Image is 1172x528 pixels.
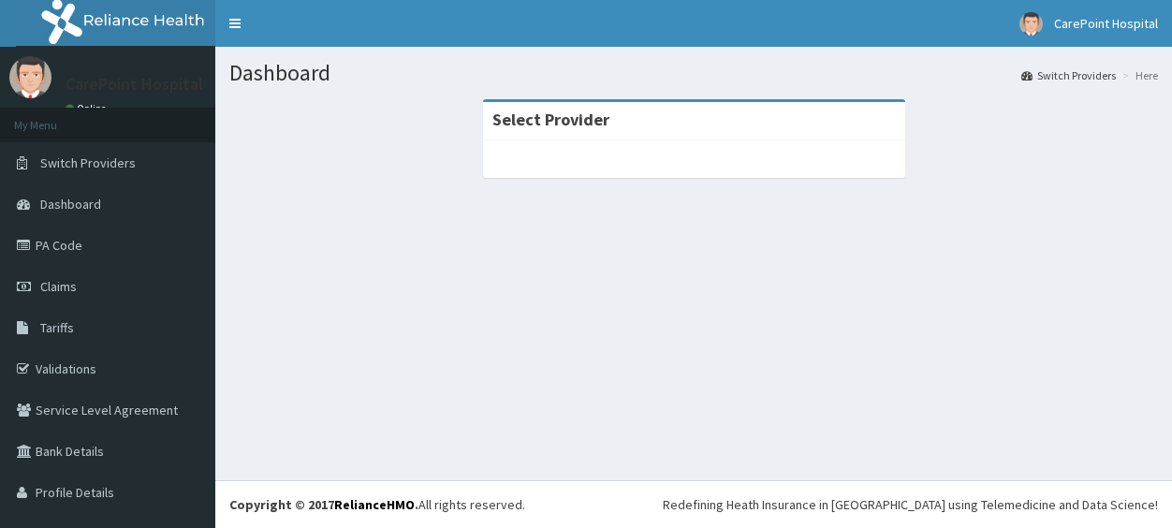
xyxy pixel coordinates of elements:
a: Switch Providers [1021,67,1116,83]
p: CarePoint Hospital [66,76,203,93]
span: Switch Providers [40,154,136,171]
span: Dashboard [40,196,101,213]
li: Here [1118,67,1158,83]
footer: All rights reserved. [215,480,1172,528]
div: Redefining Heath Insurance in [GEOGRAPHIC_DATA] using Telemedicine and Data Science! [663,495,1158,514]
span: Tariffs [40,319,74,336]
strong: Copyright © 2017 . [229,496,418,513]
span: Claims [40,278,77,295]
h1: Dashboard [229,61,1158,85]
a: RelianceHMO [334,496,415,513]
span: CarePoint Hospital [1054,15,1158,32]
img: User Image [1019,12,1043,36]
a: Online [66,102,110,115]
strong: Select Provider [492,109,609,130]
img: User Image [9,56,51,98]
